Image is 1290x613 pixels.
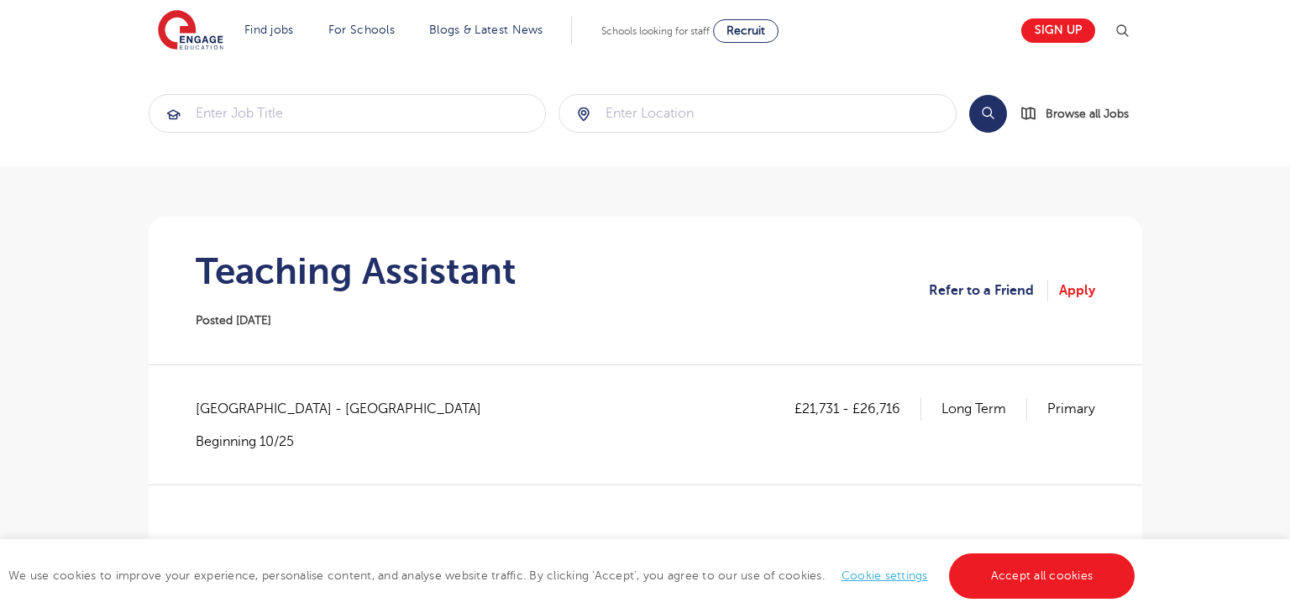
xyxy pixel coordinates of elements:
span: Recruit [726,24,765,37]
button: Search [969,95,1007,133]
span: Browse all Jobs [1046,104,1129,123]
a: Blogs & Latest News [429,24,543,36]
div: Submit [558,94,957,133]
span: We use cookies to improve your experience, personalise content, and analyse website traffic. By c... [8,569,1139,582]
p: Long Term [941,398,1027,420]
p: Primary [1047,398,1095,420]
strong: Pay: [196,538,222,553]
a: Recruit [713,19,779,43]
input: Submit [559,95,956,132]
img: Engage Education [158,10,223,52]
span: Posted [DATE] [196,314,271,327]
p: £85-£90 per day [196,535,1095,557]
a: Cookie settings [842,569,928,582]
p: £21,731 - £26,716 [794,398,921,420]
h1: Teaching Assistant [196,250,517,292]
a: Browse all Jobs [1020,104,1142,123]
p: Beginning 10/25 [196,432,498,451]
a: Find jobs [244,24,294,36]
a: For Schools [328,24,395,36]
span: Schools looking for staff [601,25,710,37]
a: Apply [1059,280,1095,301]
div: Submit [149,94,547,133]
a: Accept all cookies [949,553,1135,599]
a: Sign up [1021,18,1095,43]
a: Refer to a Friend [929,280,1048,301]
input: Submit [149,95,546,132]
span: [GEOGRAPHIC_DATA] - [GEOGRAPHIC_DATA] [196,398,498,420]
